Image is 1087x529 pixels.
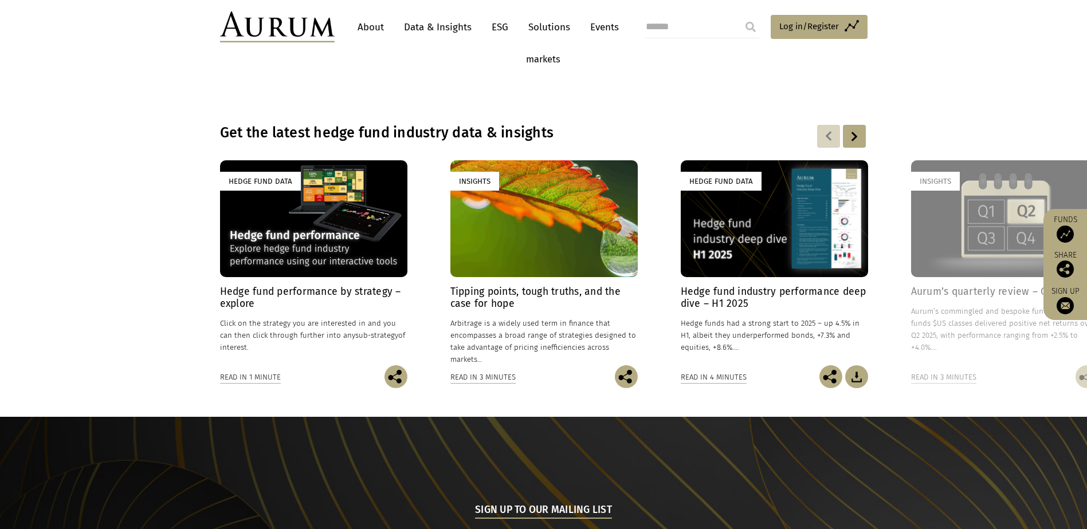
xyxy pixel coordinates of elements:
[681,317,868,353] p: Hedge funds had a strong start to 2025 – up 4.5% in H1, albeit they underperformed bonds, +7.3% a...
[486,17,514,38] a: ESG
[220,160,407,365] a: Hedge Fund Data Hedge fund performance by strategy – explore Click on the strategy you are intere...
[220,317,407,353] p: Click on the strategy you are interested in and you can then click through further into any of in...
[771,15,868,39] a: Log in/Register
[1049,251,1081,278] div: Share
[220,172,301,191] div: Hedge Fund Data
[739,15,762,38] input: Submit
[1057,226,1074,243] img: Access Funds
[450,317,638,366] p: Arbitrage is a widely used term in finance that encompasses a broad range of strategies designed ...
[615,365,638,388] img: Share this post
[398,17,477,38] a: Data & Insights
[355,331,398,339] span: sub-strategy
[220,11,335,42] img: Aurum
[352,17,390,38] a: About
[384,365,407,388] img: Share this post
[220,371,281,384] div: Read in 1 minute
[1049,286,1081,314] a: Sign up
[584,17,619,38] a: Events
[450,172,499,191] div: Insights
[450,160,638,365] a: Insights Tipping points, tough truths, and the case for hope Arbitrage is a widely used term in f...
[475,503,612,519] h5: Sign up to our mailing list
[450,286,638,310] h4: Tipping points, tough truths, and the case for hope
[504,23,583,65] strong: Capital protection during turbulent markets
[911,371,976,384] div: Read in 3 minutes
[1049,215,1081,243] a: Funds
[450,371,516,384] div: Read in 3 minutes
[681,371,747,384] div: Read in 4 minutes
[845,365,868,388] img: Download Article
[819,365,842,388] img: Share this post
[1057,260,1074,278] img: Share this post
[681,160,868,365] a: Hedge Fund Data Hedge fund industry performance deep dive – H1 2025 Hedge funds had a strong star...
[911,172,960,191] div: Insights
[681,172,762,191] div: Hedge Fund Data
[1057,297,1074,314] img: Sign up to our newsletter
[523,17,576,38] a: Solutions
[779,19,839,33] span: Log in/Register
[220,286,407,310] h4: Hedge fund performance by strategy – explore
[220,124,720,141] h3: Get the latest hedge fund industry data & insights
[681,286,868,310] h4: Hedge fund industry performance deep dive – H1 2025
